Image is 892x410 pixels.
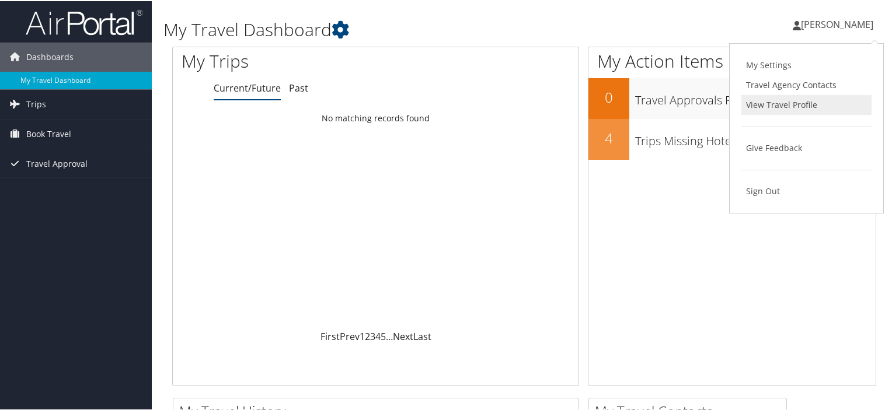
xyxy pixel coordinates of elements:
h1: My Trips [182,48,401,72]
a: My Settings [741,54,872,74]
h1: My Action Items [588,48,876,72]
h3: Trips Missing Hotels [635,126,876,148]
a: First [320,329,340,342]
a: 0Travel Approvals Pending (Advisor Booked) [588,77,876,118]
a: Next [393,329,413,342]
h3: Travel Approvals Pending (Advisor Booked) [635,85,876,107]
a: 2 [365,329,370,342]
h1: My Travel Dashboard [163,16,644,41]
a: 4 [375,329,381,342]
a: 5 [381,329,386,342]
td: No matching records found [173,107,579,128]
a: Sign Out [741,180,872,200]
a: Travel Agency Contacts [741,74,872,94]
span: Dashboards [26,41,74,71]
a: Prev [340,329,360,342]
h2: 4 [588,127,629,147]
a: Past [289,80,308,93]
a: Last [413,329,431,342]
a: 4Trips Missing Hotels [588,118,876,159]
a: Give Feedback [741,137,872,157]
span: [PERSON_NAME] [801,17,873,30]
h2: 0 [588,86,629,106]
span: … [386,329,393,342]
span: Trips [26,89,46,118]
a: View Travel Profile [741,94,872,114]
span: Book Travel [26,118,71,148]
a: 1 [360,329,365,342]
a: 3 [370,329,375,342]
span: Travel Approval [26,148,88,177]
a: [PERSON_NAME] [793,6,885,41]
img: airportal-logo.png [26,8,142,35]
a: Current/Future [214,80,281,93]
